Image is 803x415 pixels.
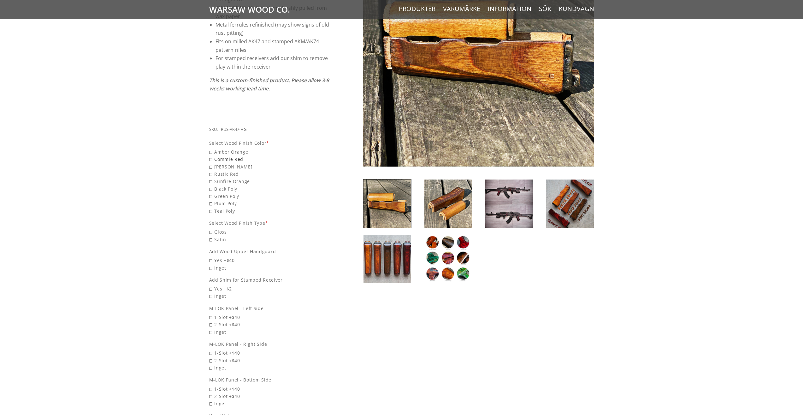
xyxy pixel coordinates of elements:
[546,180,594,228] img: Russian AK47 Handguard
[443,5,480,13] a: Varumärke
[209,236,330,243] span: Satin
[209,349,330,357] span: 1-Slot +$40
[209,364,330,371] span: Inget
[209,276,330,284] div: Add Shim for Stamped Receiver
[209,393,330,400] span: 2-Slot +$40
[216,37,330,54] li: Fits on milled AK47 and stamped AKM/AK74 pattern rifles
[209,219,330,227] div: Select Wood Finish Type
[363,180,411,228] img: Russian AK47 Handguard
[209,257,330,264] span: Yes +$40
[209,285,330,292] span: Yes +$2
[209,139,330,147] div: Select Wood Finish Color
[221,126,246,133] div: RUS-AK47-HG
[209,200,330,207] span: Plum Poly
[209,228,330,235] span: Gloss
[209,400,330,407] span: Inget
[209,185,330,192] span: Black Poly
[209,148,330,156] span: Amber Orange
[216,55,328,70] span: For stamped receivers add our shim to remove play within the receiver
[209,126,218,133] div: SKU:
[209,207,330,215] span: Teal Poly
[363,235,411,283] img: Russian AK47 Handguard
[399,5,435,13] a: Produkter
[209,248,330,255] div: Add Wood Upper Handguard
[209,163,330,170] span: [PERSON_NAME]
[424,235,472,283] img: Russian AK47 Handguard
[209,340,330,348] div: M-LOK Panel - Right Side
[209,357,330,364] span: 2-Slot +$40
[209,192,330,200] span: Green Poly
[209,170,330,178] span: Rustic Red
[209,305,330,312] div: M-LOK Panel - Left Side
[209,321,330,328] span: 2-Slot +$40
[209,314,330,321] span: 1-Slot +$40
[488,5,531,13] a: Information
[539,5,551,13] a: Sök
[209,264,330,272] span: Inget
[485,180,533,228] img: Russian AK47 Handguard
[209,77,329,92] em: This is a custom-finished product. Please allow 3-8 weeks working lead time.
[209,385,330,393] span: 1-Slot +$40
[216,21,330,37] li: Metal ferrules refinished (may show signs of old rust pitting)
[209,328,330,336] span: Inget
[209,178,330,185] span: Sunfire Orange
[209,376,330,383] div: M-LOK Panel - Bottom Side
[424,180,472,228] img: Russian AK47 Handguard
[559,5,594,13] a: Kundvagn
[209,156,330,163] span: Commie Red
[209,292,330,300] span: Inget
